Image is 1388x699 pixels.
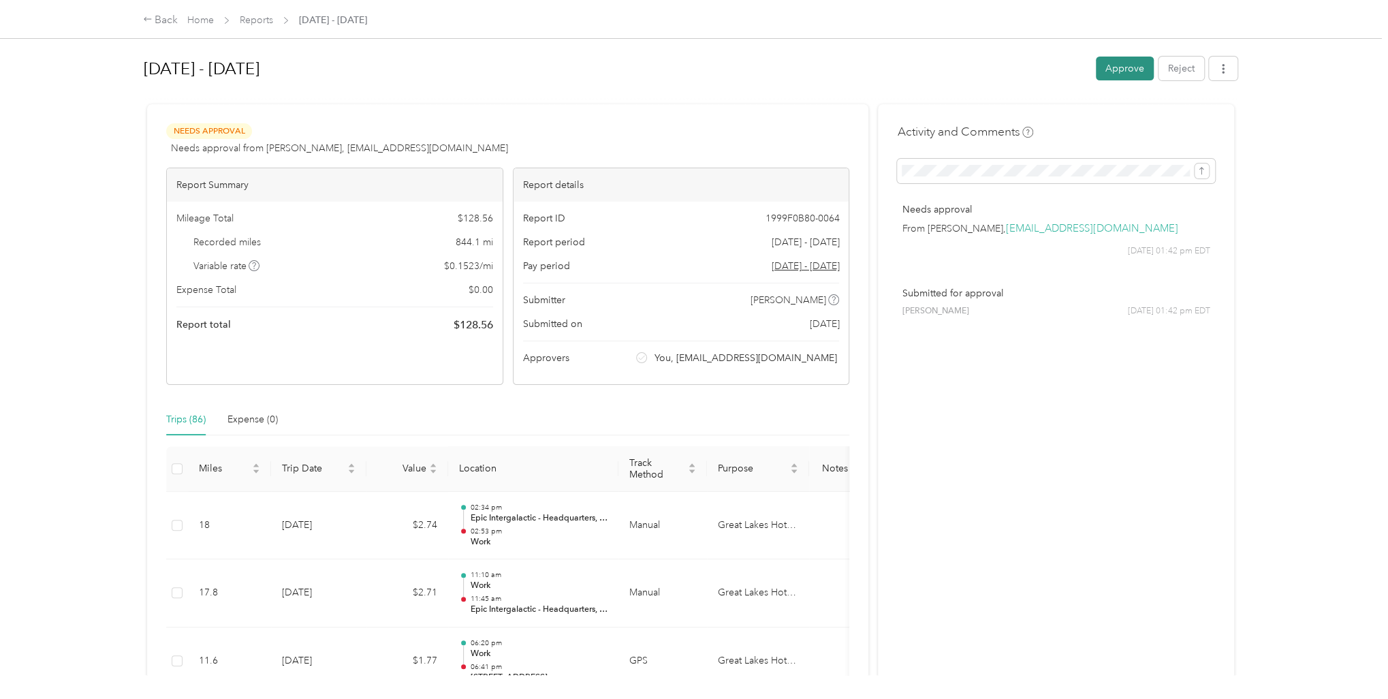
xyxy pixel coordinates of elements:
span: 844.1 mi [456,235,493,249]
span: [DATE] 01:42 pm EDT [1128,245,1210,258]
td: Great Lakes Hotel Supply Co. [707,627,809,696]
td: $2.71 [366,559,448,627]
th: Miles [188,446,271,492]
p: 02:53 pm [470,527,608,536]
p: Work [470,536,608,548]
p: Submitted for approval [902,286,1210,300]
p: 02:34 pm [470,503,608,512]
span: Track Method [629,457,685,480]
span: caret-down [688,467,696,476]
span: Go to pay period [771,259,839,273]
span: Submitter [523,293,565,307]
span: [DATE] [809,317,839,331]
th: Notes [809,446,860,492]
p: 06:20 pm [470,638,608,648]
th: Trip Date [271,446,366,492]
p: 11:10 am [470,570,608,580]
span: caret-down [347,467,356,476]
span: Needs Approval [166,123,252,139]
span: Report period [523,235,585,249]
td: $1.77 [366,627,448,696]
span: Expense Total [176,283,236,297]
button: Reject [1158,57,1204,80]
span: [PERSON_NAME] [751,293,826,307]
span: [DATE] - [DATE] [771,235,839,249]
td: Great Lakes Hotel Supply Co. [707,492,809,560]
div: Back [143,12,178,29]
span: caret-up [429,461,437,469]
a: [EMAIL_ADDRESS][DOMAIN_NAME] [1005,222,1178,235]
span: Pay period [523,259,570,273]
span: Recorded miles [193,235,261,249]
p: Work [470,648,608,660]
p: 11:45 am [470,594,608,604]
span: caret-down [790,467,798,476]
span: [PERSON_NAME] [902,305,968,317]
span: [DATE] - [DATE] [299,13,367,27]
p: Epic Intergalactic - Headquarters, [STREET_ADDRESS] [470,512,608,525]
span: Purpose [718,463,787,474]
th: Location [448,446,618,492]
td: Great Lakes Hotel Supply Co. [707,559,809,627]
span: $ 0.00 [469,283,493,297]
span: Trip Date [282,463,345,474]
td: [DATE] [271,492,366,560]
p: 06:41 pm [470,662,608,672]
td: 11.6 [188,627,271,696]
div: Report details [514,168,849,202]
span: $ 128.56 [458,211,493,226]
span: $ 0.1523 / mi [444,259,493,273]
span: Submitted on [523,317,582,331]
a: Reports [240,14,273,26]
span: Value [377,463,426,474]
td: GPS [618,627,707,696]
td: 17.8 [188,559,271,627]
h1: Sep 1 - 30, 2025 [144,52,1086,85]
td: [DATE] [271,559,366,627]
td: Manual [618,559,707,627]
th: Track Method [618,446,707,492]
span: Needs approval from [PERSON_NAME], [EMAIL_ADDRESS][DOMAIN_NAME] [171,141,508,155]
span: Report ID [523,211,565,226]
span: Variable rate [193,259,260,273]
p: Needs approval [902,202,1210,217]
a: Home [187,14,214,26]
span: caret-down [429,467,437,476]
td: 18 [188,492,271,560]
span: Mileage Total [176,211,234,226]
div: Expense (0) [227,412,278,427]
p: Work [470,580,608,592]
button: Approve [1096,57,1154,80]
span: $ 128.56 [454,317,493,333]
iframe: Everlance-gr Chat Button Frame [1312,623,1388,699]
h4: Activity and Comments [897,123,1033,140]
p: [STREET_ADDRESS] [470,672,608,684]
th: Purpose [707,446,809,492]
span: caret-down [252,467,260,476]
p: From [PERSON_NAME], [902,221,1210,236]
div: Report Summary [167,168,503,202]
span: Approvers [523,351,569,365]
td: [DATE] [271,627,366,696]
th: Value [366,446,448,492]
span: You, [EMAIL_ADDRESS][DOMAIN_NAME] [654,351,837,365]
span: Miles [199,463,249,474]
span: caret-up [252,461,260,469]
td: Manual [618,492,707,560]
div: Trips (86) [166,412,206,427]
span: 1999F0B80-0064 [765,211,839,226]
span: caret-up [347,461,356,469]
span: [DATE] 01:42 pm EDT [1128,305,1210,317]
span: Report total [176,317,231,332]
span: caret-up [688,461,696,469]
p: Epic Intergalactic - Headquarters, [STREET_ADDRESS] [470,604,608,616]
td: $2.74 [366,492,448,560]
span: caret-up [790,461,798,469]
